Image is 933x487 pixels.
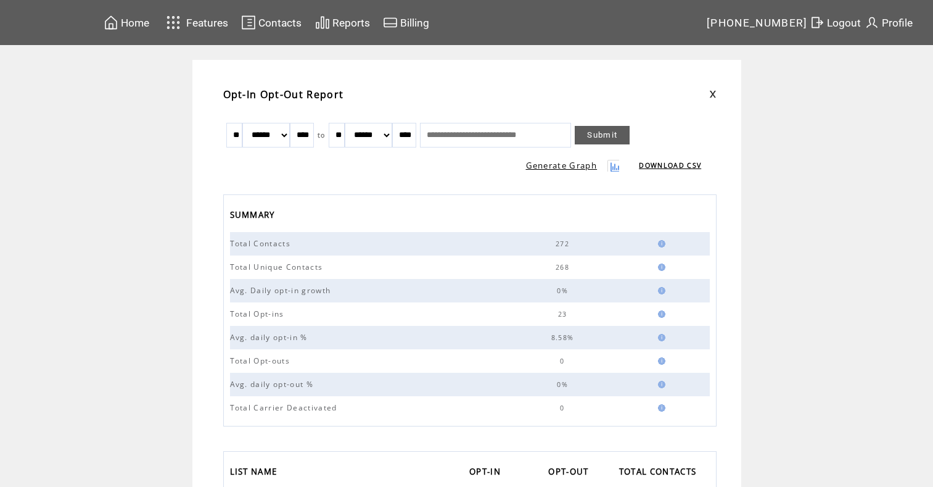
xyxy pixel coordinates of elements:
span: OPT-OUT [548,463,591,483]
a: OPT-OUT [548,463,594,483]
img: home.svg [104,15,118,30]
a: Logout [808,13,863,32]
span: Avg. Daily opt-in growth [230,285,334,296]
a: Generate Graph [526,160,598,171]
span: 268 [556,263,572,272]
span: 0 [560,404,567,412]
span: Total Carrier Deactivated [230,402,340,413]
span: Total Opt-ins [230,309,287,319]
a: Reports [313,13,372,32]
img: features.svg [163,12,184,33]
img: help.gif [654,381,665,388]
span: Avg. daily opt-out % [230,379,317,389]
span: 272 [556,239,572,248]
span: 23 [558,310,570,318]
span: to [318,131,326,139]
span: [PHONE_NUMBER] [707,17,808,29]
span: Profile [882,17,913,29]
span: Total Contacts [230,238,294,249]
img: help.gif [654,240,665,248]
a: Features [161,10,231,35]
span: Reports [332,17,370,29]
span: Opt-In Opt-Out Report [223,88,344,101]
span: TOTAL CONTACTS [619,463,700,483]
a: Contacts [239,13,303,32]
a: OPT-IN [469,463,507,483]
span: 0% [557,286,571,295]
span: Total Opt-outs [230,356,294,366]
img: help.gif [654,404,665,412]
a: Home [102,13,151,32]
a: Profile [863,13,915,32]
img: help.gif [654,264,665,271]
span: Total Unique Contacts [230,262,326,272]
img: help.gif [654,287,665,294]
img: help.gif [654,310,665,318]
span: SUMMARY [230,206,278,227]
img: exit.svg [810,15,824,30]
a: Billing [381,13,431,32]
a: DOWNLOAD CSV [639,161,701,170]
span: 0 [560,357,567,365]
span: Home [121,17,149,29]
img: chart.svg [315,15,330,30]
img: creidtcard.svg [383,15,398,30]
span: Billing [400,17,429,29]
a: TOTAL CONTACTS [619,463,703,483]
img: help.gif [654,357,665,365]
span: 0% [557,380,571,389]
span: Logout [827,17,861,29]
img: help.gif [654,334,665,341]
img: profile.svg [865,15,879,30]
a: Submit [575,126,630,144]
span: Contacts [258,17,302,29]
img: contacts.svg [241,15,256,30]
a: LIST NAME [230,463,284,483]
span: 8.58% [551,333,577,342]
span: OPT-IN [469,463,504,483]
span: Avg. daily opt-in % [230,332,311,343]
span: Features [186,17,228,29]
span: LIST NAME [230,463,281,483]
